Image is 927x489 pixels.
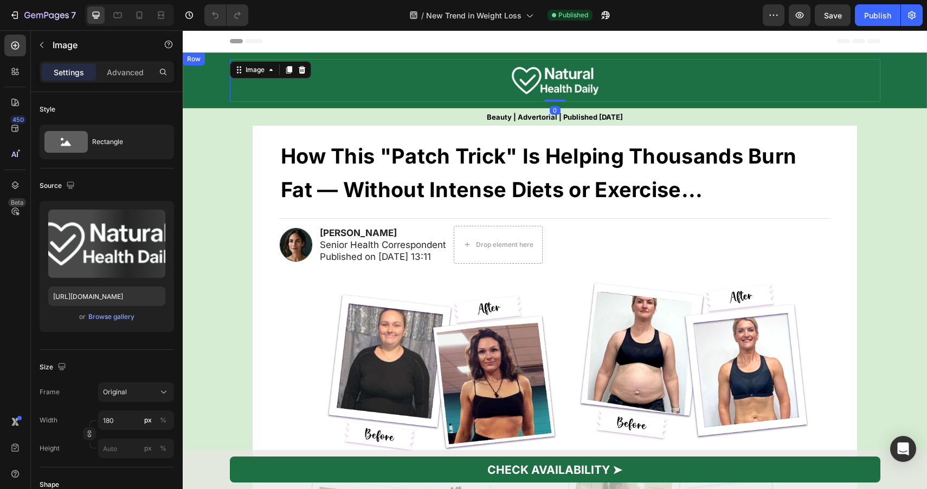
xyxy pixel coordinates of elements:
div: % [160,415,166,425]
span: Beauty | Advertorial | Published [DATE] [304,82,440,91]
div: px [144,444,152,453]
div: Open Intercom Messenger [890,436,916,462]
button: px [157,414,170,427]
span: / [421,10,424,21]
div: Rectangle [92,129,158,154]
strong: [PERSON_NAME] [137,197,214,208]
span: New Trend in Weight Loss [426,10,522,21]
p: Advanced [107,67,144,78]
label: Height [40,444,60,453]
button: Save [815,4,851,26]
div: Beta [8,198,26,207]
a: CHECK AVAILABILITY ➤ [47,426,698,452]
iframe: Design area [183,30,927,489]
div: 450 [10,115,26,124]
div: Source [40,179,77,193]
button: px [157,442,170,455]
button: % [141,442,154,455]
div: Style [40,105,55,114]
div: Size [40,360,68,375]
button: Publish [855,4,900,26]
p: Settings [54,67,84,78]
div: Publish [864,10,891,21]
span: CHECK AVAILABILITY ➤ [305,433,440,446]
span: Published on [DATE] 13:11 [137,221,248,232]
input: px% [98,439,174,458]
div: % [160,444,166,453]
button: 7 [4,4,81,26]
span: Original [103,387,127,397]
div: 0 [367,76,378,84]
button: Browse gallery [88,311,135,322]
button: Original [98,382,174,402]
span: or [79,310,86,323]
span: Published [558,10,588,20]
div: Row [2,24,20,34]
img: preview-image [48,210,165,278]
input: https://example.com/image.jpg [48,286,165,306]
div: Drop element here [293,210,351,219]
label: Frame [40,387,60,397]
div: px [144,415,152,425]
div: Undo/Redo [204,4,248,26]
p: Image [53,38,145,51]
input: px% [98,410,174,430]
span: Senior Health Correspondent [137,209,263,220]
p: 7 [71,9,76,22]
label: Width [40,415,57,425]
span: Save [824,11,842,20]
div: Browse gallery [88,312,134,322]
img: gempages_561617677064340546-204653bd-9029-41f2-8d09-bbf3677dc47b.png [97,198,130,231]
strong: How This "Patch Trick" Is Helping Thousands Burn Fat — Without Intense Diets or Exercise... [98,113,614,172]
button: % [141,414,154,427]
